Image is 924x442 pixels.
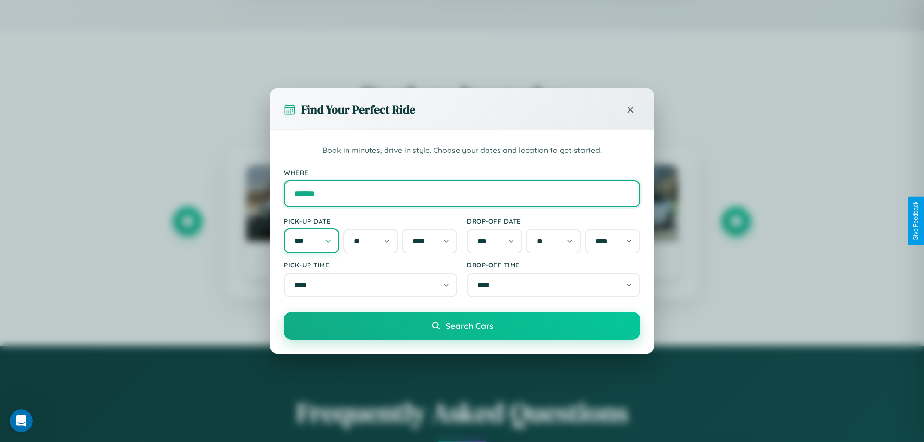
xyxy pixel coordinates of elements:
[284,312,640,340] button: Search Cars
[284,261,457,269] label: Pick-up Time
[446,320,493,331] span: Search Cars
[284,144,640,157] p: Book in minutes, drive in style. Choose your dates and location to get started.
[301,101,415,117] h3: Find Your Perfect Ride
[284,168,640,177] label: Where
[467,261,640,269] label: Drop-off Time
[467,217,640,225] label: Drop-off Date
[284,217,457,225] label: Pick-up Date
